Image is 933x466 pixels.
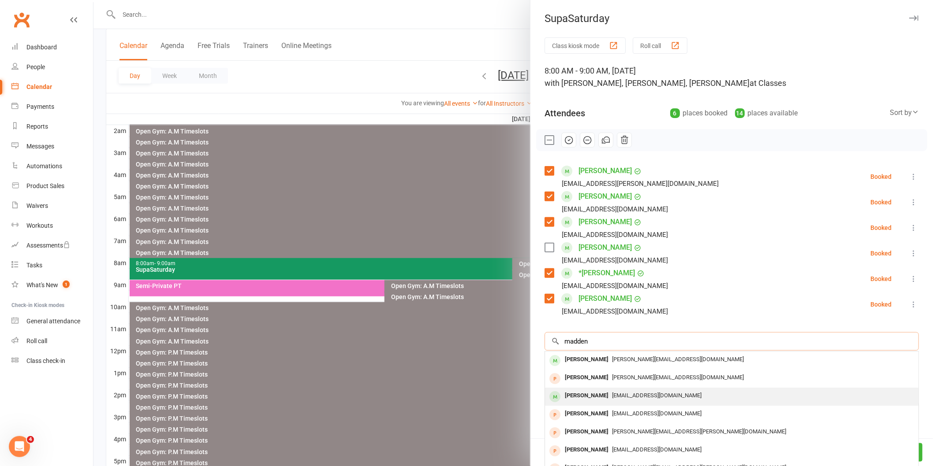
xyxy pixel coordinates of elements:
a: General attendance kiosk mode [11,311,93,331]
div: Dashboard [26,44,57,51]
div: places booked [670,107,728,119]
div: Booked [870,250,892,256]
div: Sort by [890,107,919,118]
span: with [PERSON_NAME], [PERSON_NAME], [PERSON_NAME] [545,78,750,88]
a: Clubworx [11,9,33,31]
div: Reports [26,123,48,130]
span: [EMAIL_ADDRESS][DOMAIN_NAME] [612,392,702,399]
a: Roll call [11,331,93,351]
a: Calendar [11,77,93,97]
div: People [26,63,45,70]
div: [PERSON_NAME] [561,407,612,420]
span: 1 [63,281,70,288]
a: Automations [11,156,93,176]
div: Roll call [26,337,47,344]
div: prospect [549,445,560,456]
div: prospect [549,373,560,384]
span: [EMAIL_ADDRESS][DOMAIN_NAME] [612,410,702,417]
div: Assessments [26,242,70,249]
a: [PERSON_NAME] [578,189,632,203]
div: Attendees [545,107,585,119]
div: Workouts [26,222,53,229]
a: [PERSON_NAME] [578,292,632,306]
a: Product Sales [11,176,93,196]
div: Automations [26,163,62,170]
div: Messages [26,143,54,150]
span: [EMAIL_ADDRESS][DOMAIN_NAME] [612,446,702,453]
a: Dashboard [11,37,93,57]
span: [PERSON_NAME][EMAIL_ADDRESS][PERSON_NAME][DOMAIN_NAME] [612,428,786,435]
div: Waivers [26,202,48,209]
div: General attendance [26,318,80,325]
div: [EMAIL_ADDRESS][DOMAIN_NAME] [562,203,668,215]
span: [PERSON_NAME][EMAIL_ADDRESS][DOMAIN_NAME] [612,356,744,362]
div: 6 [670,108,680,118]
a: [PERSON_NAME] [578,215,632,229]
a: *[PERSON_NAME] [578,266,635,280]
span: 4 [27,436,34,443]
div: places available [735,107,798,119]
button: Roll call [633,37,687,54]
a: Workouts [11,216,93,236]
div: Calendar [26,83,52,90]
div: [PERSON_NAME] [561,444,612,456]
a: Reports [11,117,93,137]
div: Class check-in [26,357,65,364]
div: Payments [26,103,54,110]
div: prospect [549,427,560,438]
div: Booked [870,174,892,180]
a: Class kiosk mode [11,351,93,371]
div: [EMAIL_ADDRESS][DOMAIN_NAME] [562,229,668,240]
span: [PERSON_NAME][EMAIL_ADDRESS][DOMAIN_NAME] [612,374,744,381]
a: Assessments [11,236,93,255]
div: 8:00 AM - 9:00 AM, [DATE] [545,65,919,89]
button: Class kiosk mode [545,37,626,54]
div: [PERSON_NAME] [561,371,612,384]
a: Messages [11,137,93,156]
div: member [549,391,560,402]
div: Booked [870,276,892,282]
div: SupaSaturday [530,12,933,25]
div: Booked [870,301,892,307]
div: Booked [870,225,892,231]
div: Tasks [26,262,42,269]
div: [PERSON_NAME] [561,353,612,366]
div: prospect [549,409,560,420]
a: [PERSON_NAME] [578,240,632,255]
a: Payments [11,97,93,117]
a: Tasks [11,255,93,275]
div: [EMAIL_ADDRESS][DOMAIN_NAME] [562,280,668,292]
div: [EMAIL_ADDRESS][DOMAIN_NAME] [562,255,668,266]
div: member [549,355,560,366]
div: [PERSON_NAME] [561,425,612,438]
iframe: Intercom live chat [9,436,30,457]
div: [PERSON_NAME] [561,389,612,402]
a: People [11,57,93,77]
a: [PERSON_NAME] [578,164,632,178]
input: Search to add attendees [545,332,919,351]
span: at Classes [750,78,786,88]
div: What's New [26,281,58,288]
div: [EMAIL_ADDRESS][DOMAIN_NAME] [562,306,668,317]
div: [EMAIL_ADDRESS][PERSON_NAME][DOMAIN_NAME] [562,178,719,189]
div: Product Sales [26,182,64,189]
div: 14 [735,108,745,118]
a: Waivers [11,196,93,216]
a: What's New1 [11,275,93,295]
div: Booked [870,199,892,205]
